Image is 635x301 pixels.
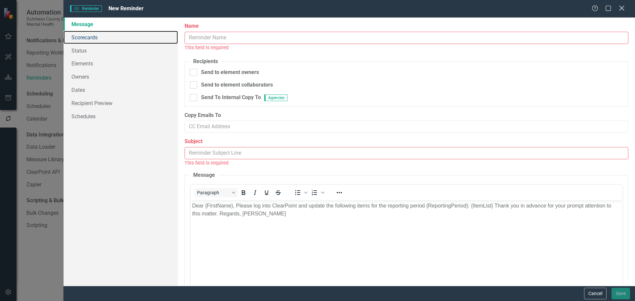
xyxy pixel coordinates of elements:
button: Cancel [584,288,607,299]
a: Status [63,44,178,57]
label: Copy Emails To [185,112,628,119]
button: Bold [238,188,249,197]
span: New Reminder [108,5,144,12]
a: Owners [63,70,178,83]
span: Agencies [264,94,287,101]
div: This field is required [185,159,628,167]
div: Send to element owners [201,69,259,76]
input: Reminder Subject Line [185,147,628,159]
div: Bullet list [292,188,309,197]
button: Italic [249,188,261,197]
a: Message [63,18,178,31]
a: Recipient Preview [63,96,178,110]
span: Paragraph [197,190,230,195]
a: Elements [63,57,178,70]
button: Strikethrough [273,188,284,197]
label: Name [185,22,628,30]
div: Send to element collaborators [201,81,273,89]
button: Reveal or hide additional toolbar items [334,188,345,197]
div: This field is required [185,44,628,52]
input: CC Email Address [185,121,628,133]
button: Underline [261,188,272,197]
button: Save [612,288,630,299]
a: Dates [63,83,178,96]
label: Subject [185,138,628,145]
legend: Message [190,171,218,179]
legend: Recipients [190,58,221,65]
span: Reminder [70,5,102,12]
a: Schedules [63,110,178,123]
button: Block Paragraph [194,188,237,197]
div: Numbered list [309,188,325,197]
input: Reminder Name [185,32,628,44]
span: Send To Internal Copy To [201,94,261,100]
a: Scorecards [63,31,178,44]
